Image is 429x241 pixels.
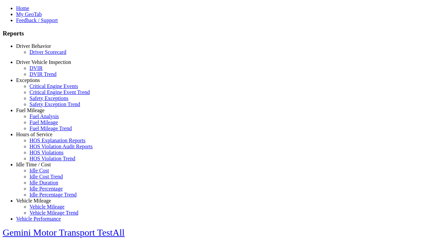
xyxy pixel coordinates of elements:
a: My GeoTab [16,11,42,17]
a: Fuel Mileage [29,119,58,125]
a: Gemini Motor Transport TestAll [3,227,125,238]
a: Critical Engine Event Trend [29,89,90,95]
a: Idle Percentage Trend [29,192,76,197]
a: Vehicle Mileage [16,198,51,204]
a: Vehicle Mileage Trend [29,210,78,216]
a: Safety Exceptions [29,95,68,101]
a: DVIR Trend [29,71,56,77]
a: Safety Exception Trend [29,101,80,107]
a: HOS Explanation Reports [29,138,85,143]
a: Exceptions [16,77,40,83]
a: HOS Violations [29,150,63,155]
a: HOS Violation Trend [29,156,75,161]
a: Driver Vehicle Inspection [16,59,71,65]
h3: Reports [3,30,426,37]
a: Fuel Mileage Trend [29,126,72,131]
a: Hours of Service [16,132,52,137]
a: Idle Cost Trend [29,174,63,179]
a: Feedback / Support [16,17,58,23]
a: Critical Engine Events [29,83,78,89]
a: Vehicle Performance [16,216,61,222]
a: Vehicle Mileage [29,204,64,210]
a: Idle Duration [29,180,58,185]
a: DVIR [29,65,43,71]
a: HOS Violation Audit Reports [29,144,93,149]
a: Idle Cost [29,168,49,173]
a: Driver Scorecard [29,49,66,55]
a: Fuel Analysis [29,113,59,119]
a: Idle Percentage [29,186,63,191]
a: Fuel Mileage [16,107,45,113]
a: Home [16,5,29,11]
a: Idle Time / Cost [16,162,51,167]
a: Driver Behavior [16,43,51,49]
